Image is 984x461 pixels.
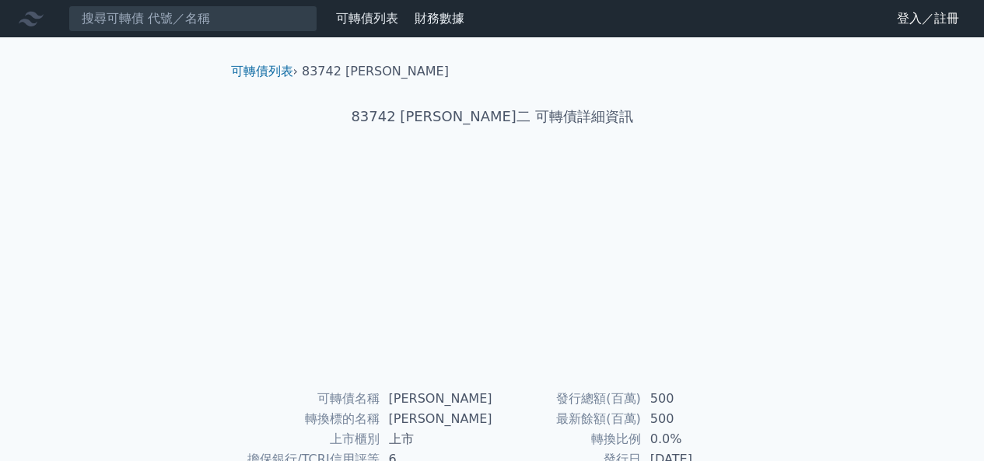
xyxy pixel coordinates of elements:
[641,429,748,449] td: 0.0%
[231,64,293,79] a: 可轉債列表
[380,409,492,429] td: [PERSON_NAME]
[336,11,398,26] a: 可轉債列表
[641,389,748,409] td: 500
[884,6,972,31] a: 登入／註冊
[68,5,317,32] input: 搜尋可轉債 代號／名稱
[219,106,766,127] h1: 83742 [PERSON_NAME]二 可轉債詳細資訊
[380,429,492,449] td: 上市
[231,62,298,81] li: ›
[641,409,748,429] td: 500
[492,429,641,449] td: 轉換比例
[492,389,641,409] td: 發行總額(百萬)
[237,389,380,409] td: 可轉債名稱
[380,389,492,409] td: [PERSON_NAME]
[415,11,464,26] a: 財務數據
[237,409,380,429] td: 轉換標的名稱
[237,429,380,449] td: 上市櫃別
[302,62,449,81] li: 83742 [PERSON_NAME]
[492,409,641,429] td: 最新餘額(百萬)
